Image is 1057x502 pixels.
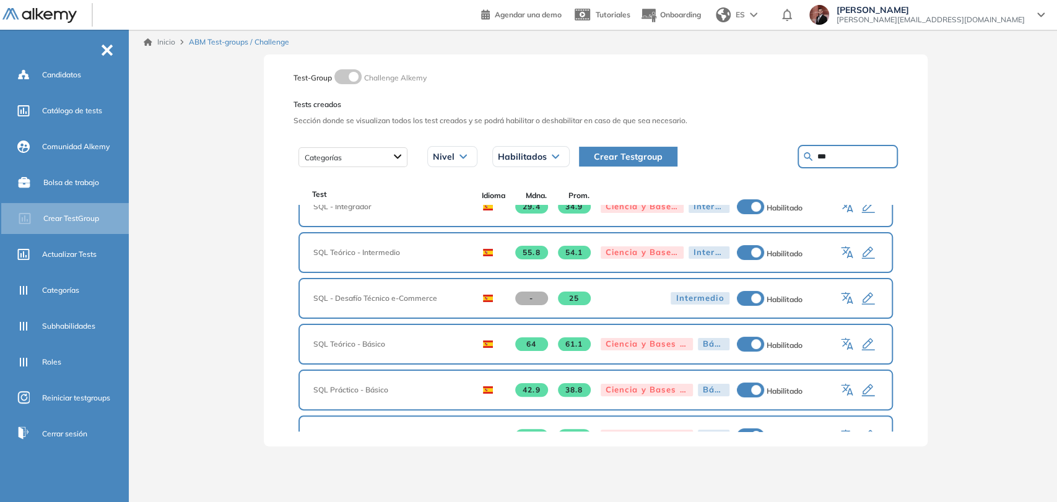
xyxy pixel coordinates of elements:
[313,339,466,350] span: SQL Teórico - Básico
[498,152,547,162] span: Habilitados
[515,292,548,305] span: -
[2,8,77,24] img: Logo
[601,338,693,350] div: Ciencia y Bases de Datos
[189,37,289,48] span: ABM Test-groups / Challenge
[515,383,548,397] span: 42.9
[558,200,591,214] span: 34.9
[313,293,466,304] span: SQL - Desafío Técnico e-Commerce
[313,247,466,258] span: SQL Teórico - Intermedio
[481,6,562,21] a: Agendar una demo
[689,246,729,259] div: Intermedio
[42,249,97,260] span: Actualizar Tests
[601,201,684,213] div: Ciencia y Bases de Datos
[515,429,548,443] span: 37.5
[767,203,803,212] span: Habilitado
[312,189,327,200] span: Test
[472,190,515,201] span: Idioma
[594,150,663,163] span: Crear Testgroup
[557,190,600,201] span: Prom.
[698,338,729,350] div: Básico
[313,384,466,396] span: SQL Práctico - Básico
[42,321,95,332] span: Subhabilidades
[579,147,677,167] button: Crear Testgroup
[767,386,803,396] span: Habilitado
[601,246,684,259] div: Ciencia y Bases de Datos
[837,5,1025,15] span: [PERSON_NAME]
[42,392,110,404] span: Reiniciar testgroups
[43,177,99,188] span: Bolsa de trabajo
[313,430,466,441] span: Big Query en Google Cloud
[558,337,591,351] span: 61.1
[750,12,757,17] img: arrow
[42,105,102,116] span: Catálogo de tests
[42,357,61,368] span: Roles
[515,337,548,351] span: 64
[689,201,729,213] div: Intermedio
[601,384,693,396] div: Ciencia y Bases de Datos
[660,10,701,19] span: Onboarding
[767,340,803,350] span: Habilitado
[483,203,493,210] img: ESP
[495,10,562,19] span: Agendar una demo
[42,428,87,439] span: Cerrar sesión
[558,292,591,305] span: 25
[433,152,455,162] span: Nivel
[767,295,803,304] span: Habilitado
[364,73,427,82] span: Challenge Alkemy
[42,285,79,296] span: Categorías
[313,201,466,212] span: SQL - Integrador
[767,249,803,258] span: Habilitado
[42,141,110,152] span: Comunidad Alkemy
[837,15,1025,25] span: [PERSON_NAME][EMAIL_ADDRESS][DOMAIN_NAME]
[558,383,591,397] span: 38.8
[716,7,731,22] img: world
[698,384,729,396] div: Básico
[294,99,898,110] span: Tests creados
[515,246,548,259] span: 55.8
[483,295,493,302] img: ESP
[640,2,701,28] button: Onboarding
[698,430,729,442] div: Básico
[558,246,591,259] span: 54.1
[483,386,493,394] img: ESP
[42,69,81,80] span: Candidatos
[596,10,630,19] span: Tutoriales
[558,429,591,443] span: 37.9
[483,249,493,256] img: ESP
[483,340,493,348] img: ESP
[736,9,745,20] span: ES
[144,37,175,48] a: Inicio
[294,115,898,126] span: Sección donde se visualizan todos los test creados y se podrá habilitar o deshabilitar en caso de...
[671,292,729,305] div: Intermedio
[294,73,332,82] span: Test-Group
[515,200,548,214] span: 29.4
[601,430,693,442] div: Ciencia y Bases de Datos
[43,213,99,224] span: Crear TestGroup
[515,190,557,201] span: Mdna.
